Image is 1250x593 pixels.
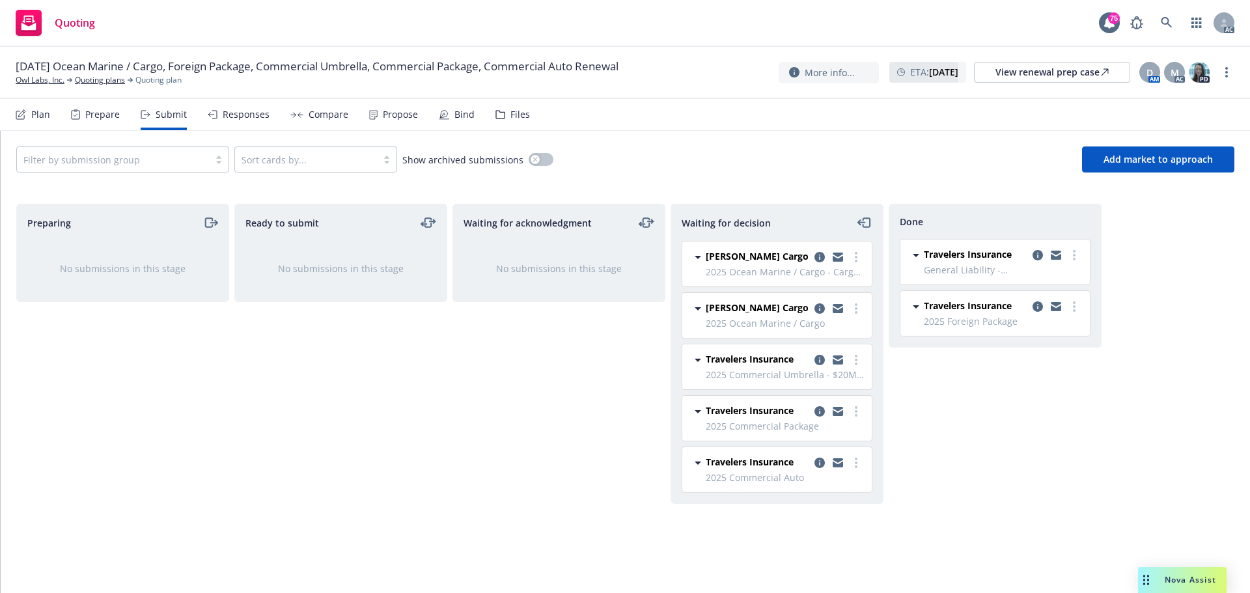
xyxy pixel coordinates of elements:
[848,404,864,419] a: more
[830,301,846,316] a: copy logging email
[256,262,426,275] div: No submissions in this stage
[1146,66,1153,79] span: D
[55,18,95,28] span: Quoting
[1066,247,1082,263] a: more
[706,368,864,381] span: 2025 Commercial Umbrella - $20M Umbrella
[1219,64,1234,80] a: more
[830,404,846,419] a: copy logging email
[27,216,71,230] span: Preparing
[309,109,348,120] div: Compare
[135,74,182,86] span: Quoting plan
[924,263,1082,277] span: General Liability - [GEOGRAPHIC_DATA] GL, Employers Liability - [GEOGRAPHIC_DATA] EL
[245,216,319,230] span: Ready to submit
[1030,299,1046,314] a: copy logging email
[38,262,208,275] div: No submissions in this stage
[848,249,864,265] a: more
[1104,153,1213,165] span: Add market to approach
[1124,10,1150,36] a: Report a Bug
[812,455,827,471] a: copy logging email
[706,455,794,469] span: Travelers Insurance
[830,352,846,368] a: copy logging email
[1066,299,1082,314] a: more
[812,249,827,265] a: copy logging email
[223,109,270,120] div: Responses
[812,404,827,419] a: copy logging email
[1030,247,1046,263] a: copy logging email
[1138,567,1227,593] button: Nova Assist
[924,314,1082,328] span: 2025 Foreign Package
[75,74,125,86] a: Quoting plans
[510,109,530,120] div: Files
[706,419,864,433] span: 2025 Commercial Package
[830,249,846,265] a: copy logging email
[1082,146,1234,172] button: Add market to approach
[995,62,1109,82] div: View renewal prep case
[706,249,809,263] span: [PERSON_NAME] Cargo
[706,301,809,314] span: [PERSON_NAME] Cargo
[16,74,64,86] a: Owl Labs, Inc.
[1184,10,1210,36] a: Switch app
[706,265,864,279] span: 2025 Ocean Marine / Cargo - Cargo Cyber Buy-back
[924,247,1012,261] span: Travelers Insurance
[929,66,958,78] strong: [DATE]
[474,262,644,275] div: No submissions in this stage
[1189,62,1210,83] img: photo
[156,109,187,120] div: Submit
[830,455,846,471] a: copy logging email
[421,215,436,230] a: moveLeftRight
[31,109,50,120] div: Plan
[202,215,218,230] a: moveRight
[706,316,864,330] span: 2025 Ocean Marine / Cargo
[464,216,592,230] span: Waiting for acknowledgment
[805,66,855,79] span: More info...
[85,109,120,120] div: Prepare
[910,65,958,79] span: ETA :
[1171,66,1179,79] span: M
[383,109,418,120] div: Propose
[402,153,523,167] span: Show archived submissions
[924,299,1012,312] span: Travelers Insurance
[10,5,100,41] a: Quoting
[454,109,475,120] div: Bind
[1165,574,1216,585] span: Nova Assist
[848,301,864,316] a: more
[974,62,1130,83] a: View renewal prep case
[706,404,794,417] span: Travelers Insurance
[706,471,864,484] span: 2025 Commercial Auto
[706,352,794,366] span: Travelers Insurance
[682,216,771,230] span: Waiting for decision
[812,352,827,368] a: copy logging email
[1138,567,1154,593] div: Drag to move
[639,215,654,230] a: moveLeftRight
[1108,12,1120,24] div: 75
[900,215,923,228] span: Done
[857,215,872,230] a: moveLeft
[1048,299,1064,314] a: copy logging email
[1154,10,1180,36] a: Search
[16,59,618,74] span: [DATE] Ocean Marine / Cargo, Foreign Package, Commercial Umbrella, Commercial Package, Commercial...
[779,62,879,83] button: More info...
[812,301,827,316] a: copy logging email
[848,455,864,471] a: more
[1048,247,1064,263] a: copy logging email
[848,352,864,368] a: more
